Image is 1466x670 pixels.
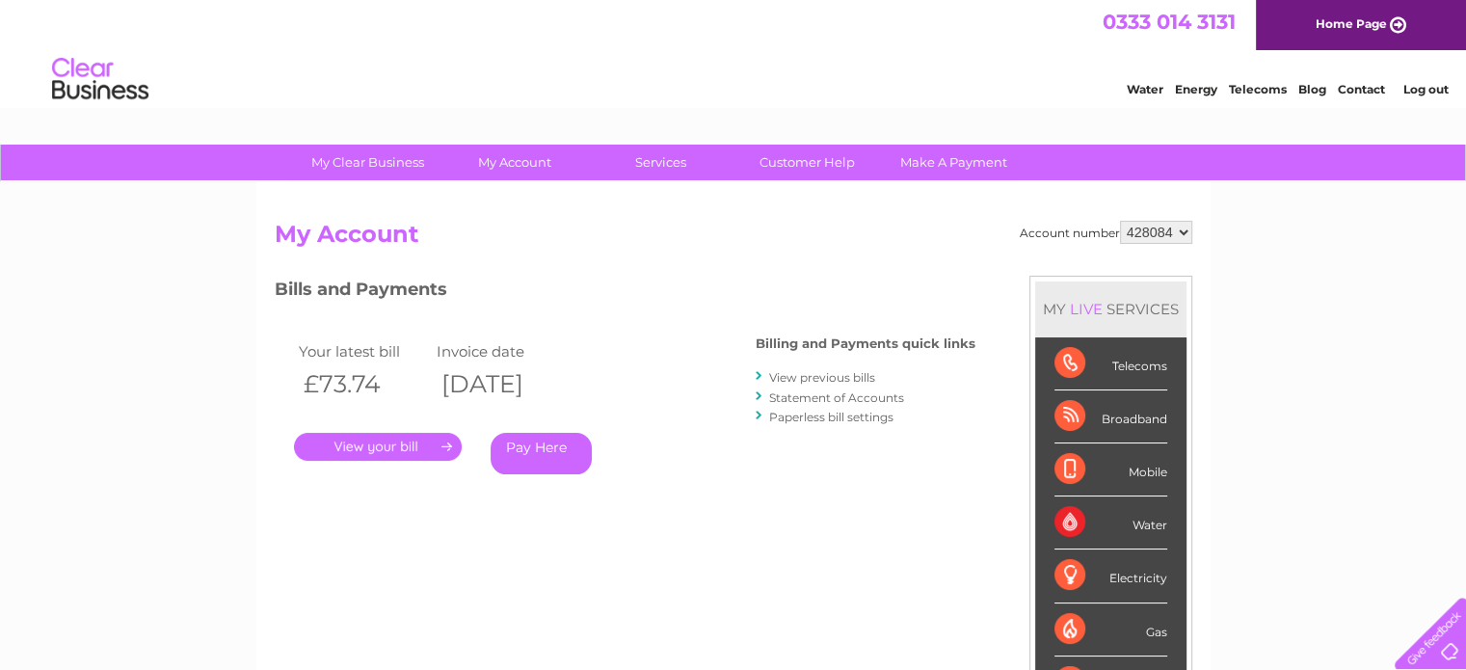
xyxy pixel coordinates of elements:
div: Broadband [1054,390,1167,443]
th: [DATE] [432,364,571,404]
a: . [294,433,462,461]
a: Pay Here [491,433,592,474]
a: Services [581,145,740,180]
a: Make A Payment [874,145,1033,180]
div: Telecoms [1054,337,1167,390]
div: Account number [1020,221,1192,244]
h3: Bills and Payments [275,276,975,309]
a: Energy [1175,82,1217,96]
div: Gas [1054,603,1167,657]
div: MY SERVICES [1035,281,1186,336]
td: Invoice date [432,338,571,364]
div: LIVE [1066,300,1106,318]
div: Mobile [1054,443,1167,496]
h2: My Account [275,221,1192,257]
a: View previous bills [769,370,875,385]
a: 0333 014 3131 [1103,10,1236,34]
h4: Billing and Payments quick links [756,336,975,351]
a: My Clear Business [288,145,447,180]
img: logo.png [51,50,149,109]
a: Blog [1298,82,1326,96]
th: £73.74 [294,364,433,404]
a: Water [1127,82,1163,96]
div: Clear Business is a trading name of Verastar Limited (registered in [GEOGRAPHIC_DATA] No. 3667643... [279,11,1189,94]
a: Log out [1402,82,1448,96]
a: Telecoms [1229,82,1287,96]
td: Your latest bill [294,338,433,364]
a: Contact [1338,82,1385,96]
a: Paperless bill settings [769,410,893,424]
div: Water [1054,496,1167,549]
a: Statement of Accounts [769,390,904,405]
a: Customer Help [728,145,887,180]
a: My Account [435,145,594,180]
div: Electricity [1054,549,1167,603]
